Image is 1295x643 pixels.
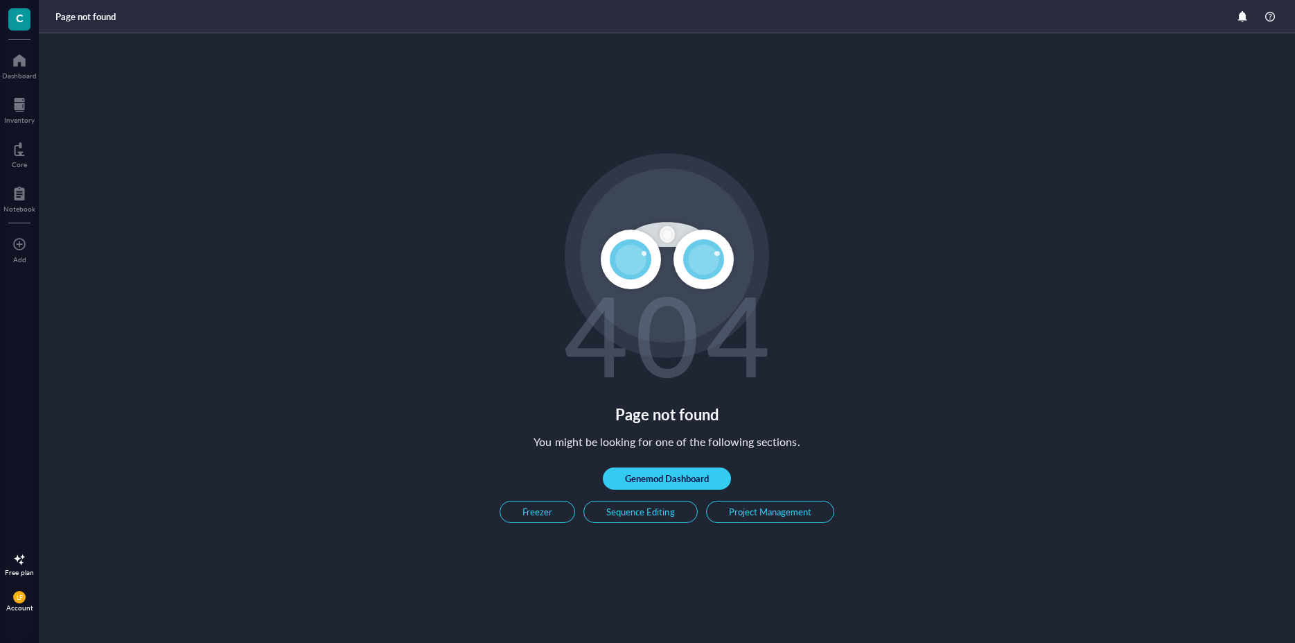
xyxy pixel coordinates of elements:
[12,160,27,169] div: Core
[500,501,575,523] button: Freezer
[16,594,23,601] span: LF
[534,433,800,451] div: You might be looking for one of the following sections.
[625,472,709,485] span: Genemod Dashboard
[522,506,552,518] span: Freezer
[4,116,35,124] div: Inventory
[729,506,811,518] span: Project Management
[3,205,35,213] div: Notebook
[583,501,697,523] button: Sequence Editing
[12,138,27,169] a: Core
[2,49,37,80] a: Dashboard
[706,501,834,523] button: Project Management
[606,506,674,518] span: Sequence Editing
[603,468,731,490] button: Genemod Dashboard
[558,153,777,401] img: 404 Image
[2,71,37,80] div: Dashboard
[615,401,719,427] div: Page not found
[6,603,33,612] div: Account
[16,9,24,26] span: C
[5,568,34,576] div: Free plan
[3,182,35,213] a: Notebook
[4,94,35,124] a: Inventory
[55,10,116,23] div: Page not found
[13,255,26,264] div: Add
